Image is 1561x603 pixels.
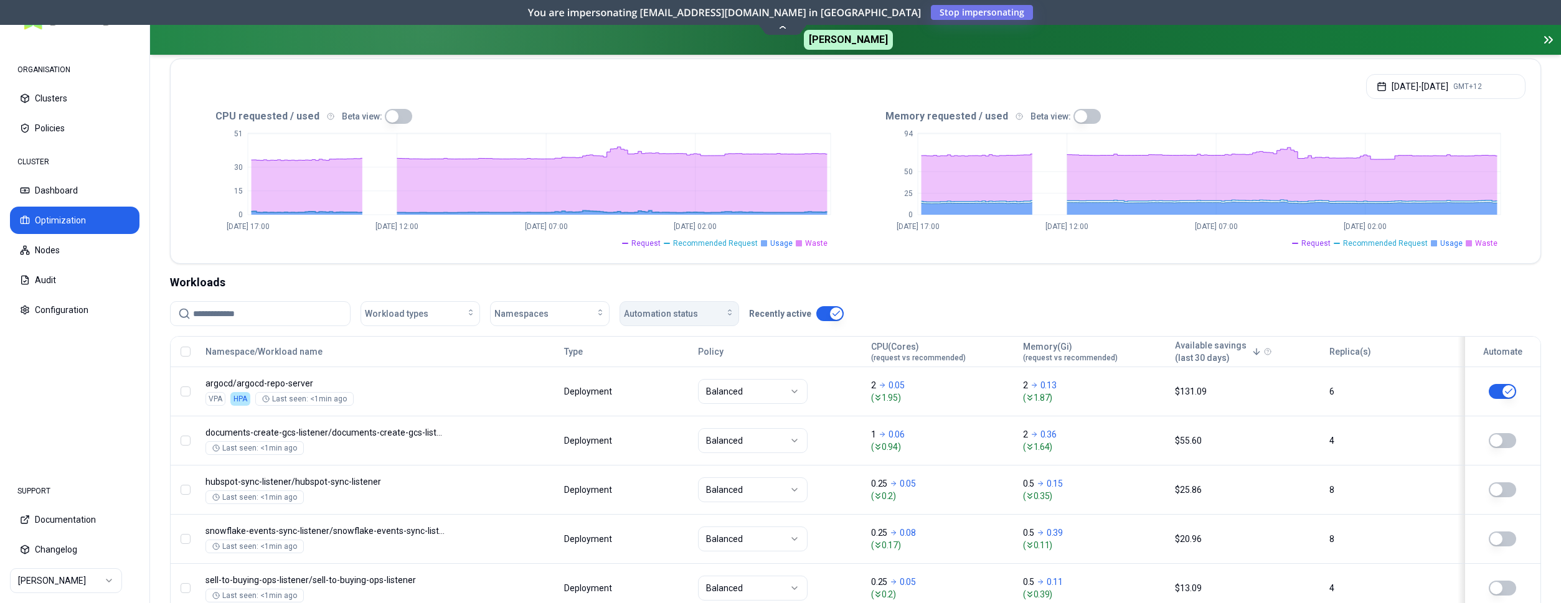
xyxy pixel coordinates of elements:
span: ( 0.2 ) [871,588,1012,601]
tspan: 94 [904,129,913,138]
div: Deployment [564,533,614,545]
div: CLUSTER [10,149,139,174]
button: CPU(Cores)(request vs recommended) [871,339,966,364]
tspan: [DATE] 17:00 [897,222,940,231]
div: VPA [205,392,225,406]
p: sell-to-buying-ops-listener [205,574,445,586]
tspan: [DATE] 12:00 [1045,222,1088,231]
p: 0.5 [1023,477,1034,490]
span: Usage [1440,238,1463,248]
tspan: 25 [904,189,913,198]
button: [DATE]-[DATE]GMT+12 [1366,74,1526,99]
tspan: [DATE] 07:00 [525,222,568,231]
tspan: 0 [908,210,913,219]
button: Documentation [10,506,139,533]
button: Dashboard [10,177,139,204]
button: Replica(s) [1329,339,1371,364]
span: ( 1.95 ) [871,391,1012,404]
div: 8 [1329,484,1452,496]
span: Request [631,238,661,248]
span: Waste [1475,238,1497,248]
div: $25.86 [1175,484,1318,496]
tspan: 30 [234,163,243,172]
div: HPA is enabled on both CPU and Memory, this workload cannot be optimised. [230,392,250,406]
button: Configuration [10,296,139,324]
span: ( 0.94 ) [871,441,1012,453]
p: 0.36 [1040,428,1057,441]
span: Automation status [624,307,698,320]
div: 8 [1329,533,1452,545]
span: ( 1.64 ) [1023,441,1164,453]
button: Nodes [10,236,139,264]
span: Request [1301,238,1331,248]
div: Deployment [564,434,614,447]
div: Last seen: <1min ago [212,591,297,601]
div: Deployment [564,582,614,594]
button: Namespace/Workload name [205,339,323,364]
p: 0.05 [900,477,916,490]
p: documents-create-gcs-listener [205,426,445,439]
tspan: [DATE] 12:00 [375,222,418,231]
button: Optimization [10,207,139,234]
tspan: 51 [234,129,243,138]
div: ORGANISATION [10,57,139,82]
p: 0.15 [1047,477,1063,490]
div: 6 [1329,385,1452,398]
div: SUPPORT [10,479,139,503]
p: Recently active [749,307,811,320]
p: 0.5 [1023,576,1034,588]
button: Namespaces [490,301,610,326]
div: Memory(Gi) [1023,340,1118,363]
tspan: 50 [904,167,913,176]
span: ( 0.35 ) [1023,490,1164,502]
span: ( 0.17 ) [871,539,1012,551]
p: 1 [871,428,876,441]
div: CPU(Cores) [871,340,966,363]
p: hubspot-sync-listener [205,475,445,488]
tspan: [DATE] 17:00 [227,222,270,231]
p: Beta view: [1030,110,1071,123]
tspan: 15 [234,187,243,195]
p: 0.11 [1047,576,1063,588]
p: 0.5 [1023,526,1034,539]
button: This workload cannot be automated, because HPA is applied or managed by Gitops. [1489,384,1516,399]
button: Changelog [10,536,139,563]
p: 2 [1023,379,1028,391]
div: Last seen: <1min ago [262,394,347,404]
p: 2 [1023,428,1028,441]
p: 0.25 [871,576,887,588]
span: ( 1.87 ) [1023,391,1164,404]
tspan: 0 [238,210,243,219]
p: 0.25 [871,477,887,490]
p: 0.05 [900,576,916,588]
p: 0.13 [1040,379,1057,391]
button: Type [564,339,583,364]
span: Usage [770,238,793,248]
div: $20.96 [1175,533,1318,545]
span: GMT+12 [1453,82,1482,91]
div: $13.09 [1175,582,1318,594]
span: ( 0.11 ) [1023,539,1164,551]
button: Policies [10,115,139,142]
span: (request vs recommended) [871,353,966,363]
span: Namespaces [494,307,549,320]
span: Workload types [365,307,428,320]
span: Waste [805,238,828,248]
div: Deployment [564,484,614,496]
span: ( 0.39 ) [1023,588,1164,601]
button: Workload types [361,301,480,326]
button: Audit [10,266,139,294]
span: Recommended Request [673,238,758,248]
tspan: [DATE] 07:00 [1195,222,1238,231]
div: $131.09 [1175,385,1318,398]
tspan: [DATE] 02:00 [674,222,717,231]
div: $55.60 [1175,434,1318,447]
div: Last seen: <1min ago [212,443,297,453]
p: 2 [871,379,876,391]
div: Automate [1471,345,1535,358]
p: 0.39 [1047,526,1063,539]
button: Automation status [620,301,739,326]
p: 0.05 [889,379,905,391]
p: snowflake-events-sync-listener [205,525,445,537]
span: (request vs recommended) [1023,353,1118,363]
